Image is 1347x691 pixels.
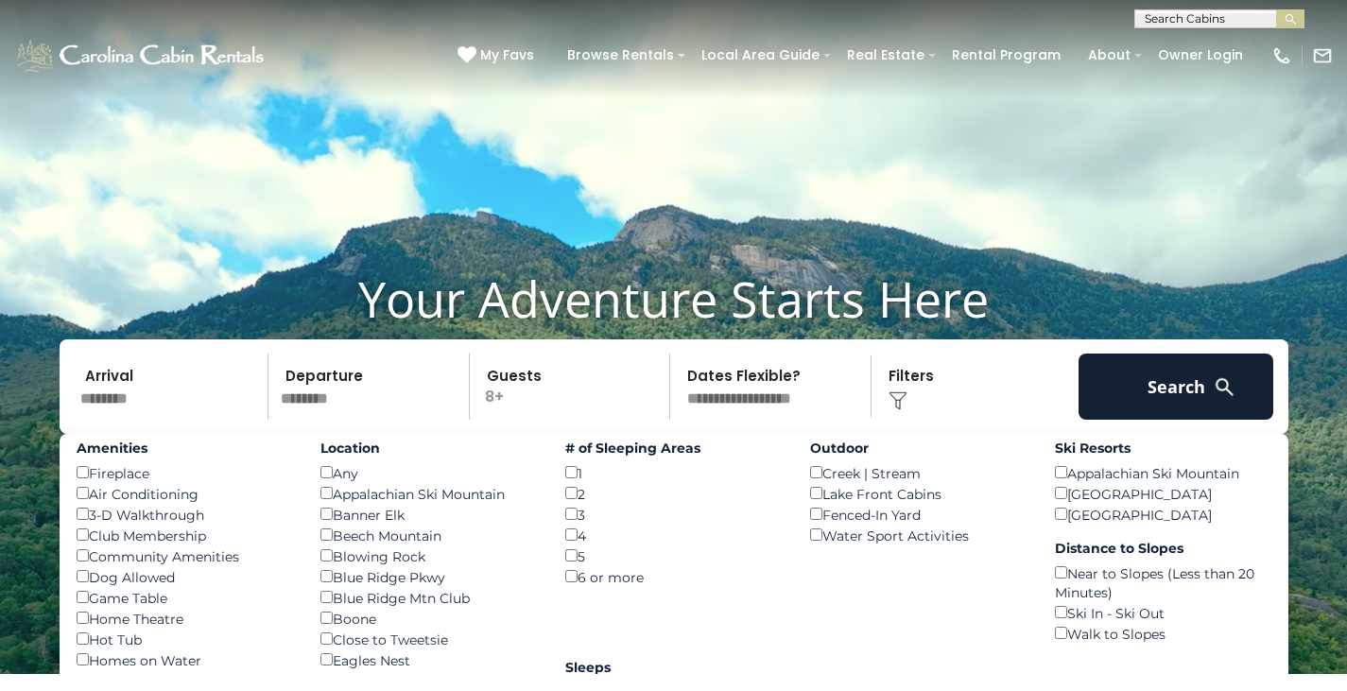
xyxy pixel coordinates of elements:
div: Close to Tweetsie [320,629,537,649]
div: Any [320,462,537,483]
div: Appalachian Ski Mountain [1055,462,1271,483]
img: White-1-1-2.png [14,37,269,75]
div: Eagles Nest [320,649,537,670]
div: 5 [565,545,782,566]
div: Walk to Slopes [1055,623,1271,644]
img: mail-regular-white.png [1312,45,1333,66]
div: Hot Tub [77,629,293,649]
div: Community Amenities [77,545,293,566]
img: phone-regular-white.png [1271,45,1292,66]
span: My Favs [480,45,534,65]
div: 6 or more [565,566,782,587]
div: Fenced-In Yard [810,504,1027,525]
div: King Bed [77,670,293,691]
div: Blue Ridge Pkwy [320,566,537,587]
div: [GEOGRAPHIC_DATA] [1055,483,1271,504]
div: [GEOGRAPHIC_DATA] [1055,504,1271,525]
div: Blowing Rock [320,545,537,566]
label: Sleeps [565,658,782,677]
label: Amenities [77,439,293,458]
div: Creek | Stream [810,462,1027,483]
a: My Favs [458,45,539,66]
div: 1 [565,462,782,483]
a: About [1079,41,1140,70]
div: Grandfather Mountain [320,670,537,691]
div: 4 [565,525,782,545]
a: Rental Program [942,41,1070,70]
div: 3-D Walkthrough [77,504,293,525]
div: Air Conditioning [77,483,293,504]
a: Browse Rentals [558,41,683,70]
div: Club Membership [77,525,293,545]
div: Water Sport Activities [810,525,1027,545]
div: Homes on Water [77,649,293,670]
div: Lake Front Cabins [810,483,1027,504]
div: Near to Slopes (Less than 20 Minutes) [1055,562,1271,602]
a: Real Estate [838,41,934,70]
div: Banner Elk [320,504,537,525]
label: Distance to Slopes [1055,539,1271,558]
h1: Your Adventure Starts Here [14,269,1333,328]
button: Search [1079,354,1274,420]
div: Beech Mountain [320,525,537,545]
div: Blue Ridge Mtn Club [320,587,537,608]
label: Ski Resorts [1055,439,1271,458]
p: 8+ [475,354,670,420]
div: 2 [565,483,782,504]
label: # of Sleeping Areas [565,439,782,458]
div: Appalachian Ski Mountain [320,483,537,504]
a: Local Area Guide [692,41,829,70]
div: Dog Allowed [77,566,293,587]
div: Home Theatre [77,608,293,629]
div: Ski In - Ski Out [1055,602,1271,623]
label: Outdoor [810,439,1027,458]
label: Location [320,439,537,458]
div: Fireplace [77,462,293,483]
a: Owner Login [1148,41,1252,70]
img: filter--v1.png [889,391,907,410]
img: search-regular-white.png [1213,375,1236,399]
div: Boone [320,608,537,629]
div: Game Table [77,587,293,608]
div: 3 [565,504,782,525]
